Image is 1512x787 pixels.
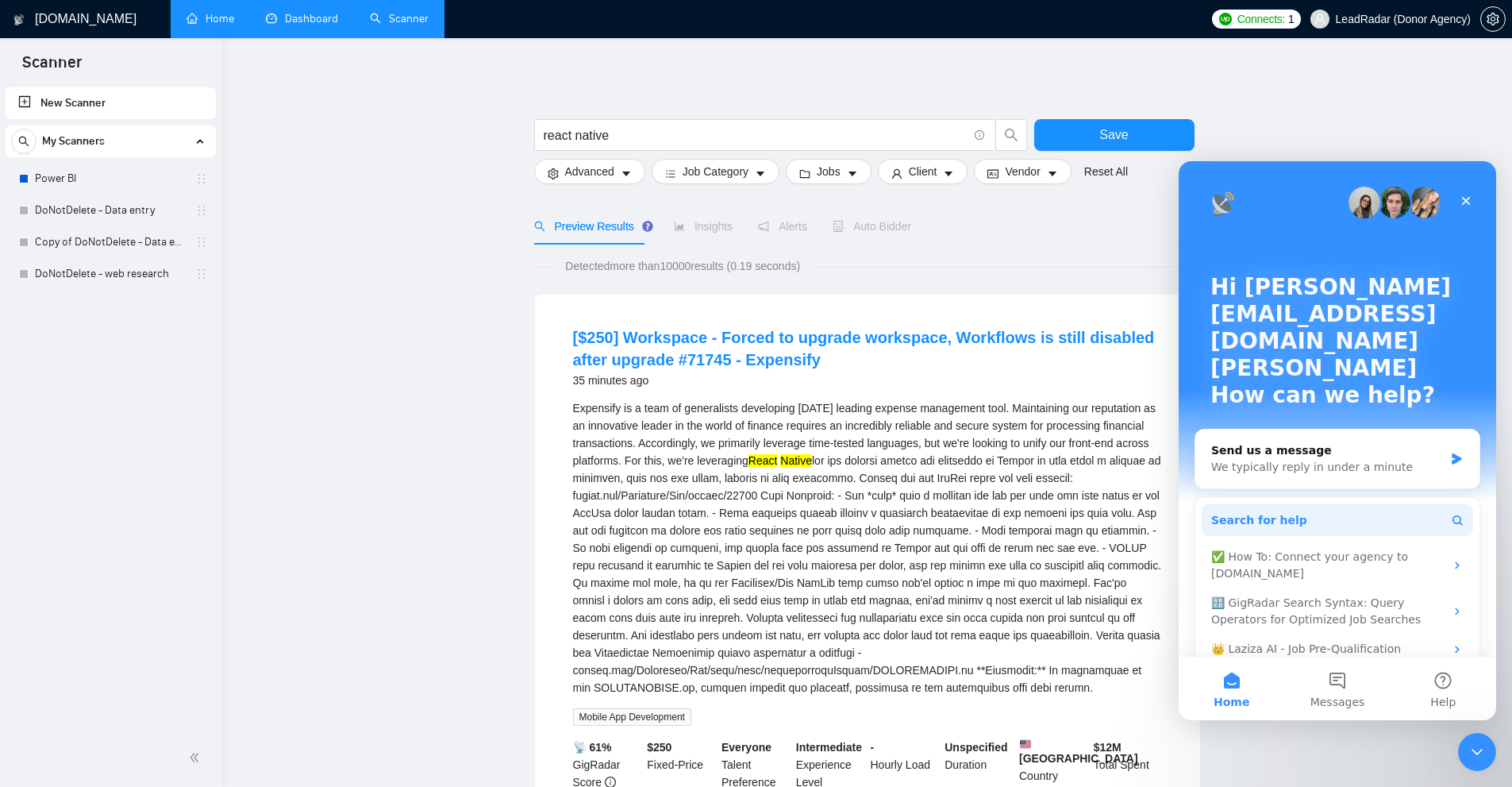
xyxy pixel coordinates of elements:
[12,136,36,147] span: search
[35,226,186,258] a: Copy of DoNotDelete - Data entry
[266,12,338,25] a: dashboardDashboard
[945,741,1007,754] b: Unspecified
[35,163,186,195] a: Power BI
[758,220,807,233] span: Alerts
[995,119,1027,151] button: search
[748,454,778,467] mark: React
[1481,13,1505,25] span: setting
[799,168,810,179] span: folder
[1084,163,1128,180] a: Reset All
[1094,741,1121,754] b: $ 12M
[35,258,186,290] a: DoNotDelete - web research
[195,204,208,217] span: holder
[534,220,648,233] span: Preview Results
[1458,733,1496,771] iframe: Intercom live chat
[974,159,1071,184] button: idcardVendorcaret-down
[780,454,812,467] mark: Native
[1480,6,1506,32] button: setting
[1005,163,1040,180] span: Vendor
[573,371,1162,390] div: 35 minutes ago
[847,168,858,179] span: caret-down
[573,329,1155,368] a: [$250] Workspace - Forced to upgrade workspace, Workflows is still disabled after upgrade #71745 ...
[621,168,632,179] span: caret-down
[1020,739,1031,750] img: 🇺🇸
[833,220,911,233] span: Auto Bidder
[534,221,545,232] span: search
[13,7,25,33] img: logo
[871,741,875,754] b: -
[652,159,779,184] button: barsJob Categorycaret-down
[909,163,937,180] span: Client
[187,12,234,25] a: homeHome
[35,195,186,226] a: DoNotDelete - Data entry
[1019,739,1138,765] b: [GEOGRAPHIC_DATA]
[1179,161,1496,720] iframe: Intercom live chat
[665,168,676,179] span: bars
[573,399,1162,696] div: Expensify is a team of generalists developing [DATE] leading expense management tool. Maintaining...
[195,236,208,249] span: holder
[674,220,733,233] span: Insights
[6,125,216,290] li: My Scanners
[647,741,671,754] b: $ 250
[544,125,968,145] input: Search Freelance Jobs...
[573,708,691,726] span: Mobile App Development
[674,221,685,232] span: area-chart
[833,221,844,232] span: robot
[755,168,766,179] span: caret-down
[891,168,902,179] span: user
[1480,13,1506,25] a: setting
[195,172,208,185] span: holder
[683,163,748,180] span: Job Category
[1099,125,1128,145] span: Save
[370,12,429,25] a: searchScanner
[573,741,612,754] b: 📡 61%
[554,257,811,275] span: Detected more than 10000 results (0.19 seconds)
[878,159,968,184] button: userClientcaret-down
[565,163,614,180] span: Advanced
[534,159,645,184] button: settingAdvancedcaret-down
[996,128,1026,142] span: search
[1047,168,1058,179] span: caret-down
[1219,13,1232,25] img: upwork-logo.png
[1288,10,1295,28] span: 1
[42,125,105,157] span: My Scanners
[11,129,37,154] button: search
[817,163,841,180] span: Jobs
[548,168,559,179] span: setting
[943,168,954,179] span: caret-down
[987,168,998,179] span: idcard
[975,130,985,141] span: info-circle
[195,268,208,280] span: holder
[1034,119,1195,151] button: Save
[6,87,216,119] li: New Scanner
[641,219,655,233] div: Tooltip anchor
[18,87,203,119] a: New Scanner
[796,741,862,754] b: Intermediate
[10,51,94,84] span: Scanner
[721,741,771,754] b: Everyone
[758,221,769,232] span: notification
